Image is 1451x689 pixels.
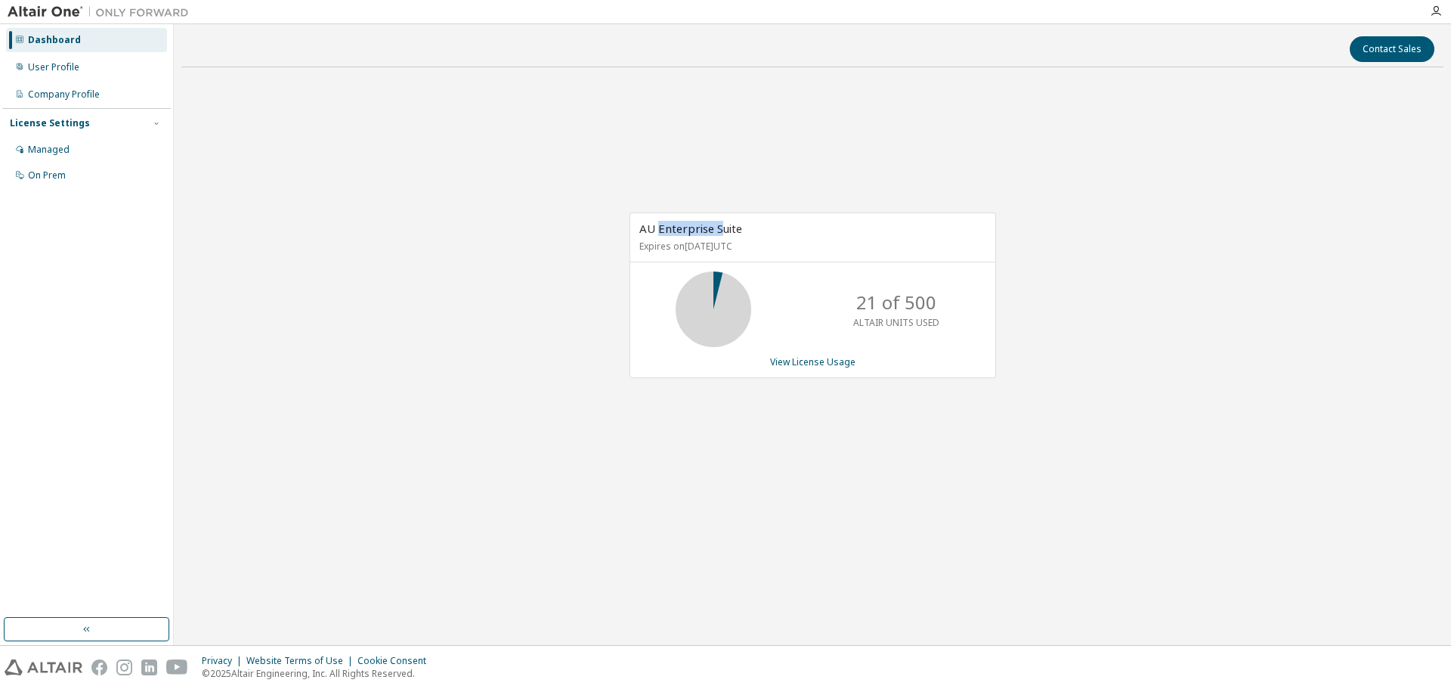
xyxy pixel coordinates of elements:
[116,660,132,675] img: instagram.svg
[639,221,742,236] span: AU Enterprise Suite
[141,660,157,675] img: linkedin.svg
[246,655,357,667] div: Website Terms of Use
[28,88,100,101] div: Company Profile
[28,144,70,156] div: Managed
[166,660,188,675] img: youtube.svg
[1350,36,1434,62] button: Contact Sales
[357,655,435,667] div: Cookie Consent
[856,290,936,315] p: 21 of 500
[202,655,246,667] div: Privacy
[5,660,82,675] img: altair_logo.svg
[8,5,196,20] img: Altair One
[10,117,90,129] div: License Settings
[91,660,107,675] img: facebook.svg
[28,61,79,73] div: User Profile
[853,316,939,329] p: ALTAIR UNITS USED
[28,34,81,46] div: Dashboard
[28,169,66,182] div: On Prem
[639,240,982,253] p: Expires on [DATE] UTC
[770,355,855,368] a: View License Usage
[202,667,435,680] p: © 2025 Altair Engineering, Inc. All Rights Reserved.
